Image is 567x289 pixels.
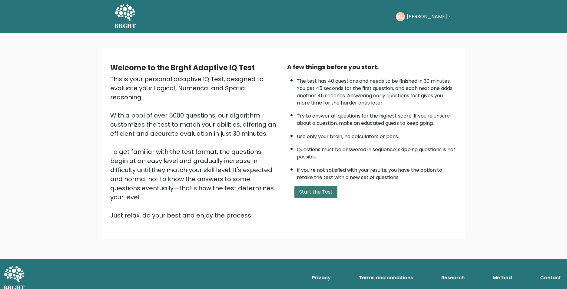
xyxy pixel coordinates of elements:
a: Research [439,272,467,284]
div: A few things before you start: [287,62,457,71]
a: Method [490,272,514,284]
a: Privacy [310,272,333,284]
button: Start the Test [294,186,337,198]
li: Questions must be answered in sequence; skipping questions is not possible. [297,143,457,161]
b: Welcome to the Brght Adaptive IQ Test [110,63,255,73]
div: This is your personal adaptive IQ Test, designed to evaluate your Logical, Numerical and Spatial ... [110,75,280,220]
a: BRGHT [114,2,136,31]
a: Contact [538,272,563,284]
li: Use only your brain, no calculators or pens. [297,130,457,140]
button: [PERSON_NAME] [405,13,453,21]
a: Terms and conditions [356,272,416,284]
li: Try to answer all questions for the highest score. If you're unsure about a question, make an edu... [297,109,457,127]
text: RL [397,13,404,20]
li: The test has 40 questions and needs to be finished in 30 minutes. You get 45 seconds for the firs... [297,75,457,107]
h5: BRGHT [114,22,136,29]
li: If you're not satisfied with your results, you have the option to retake the test with a new set ... [297,164,457,181]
